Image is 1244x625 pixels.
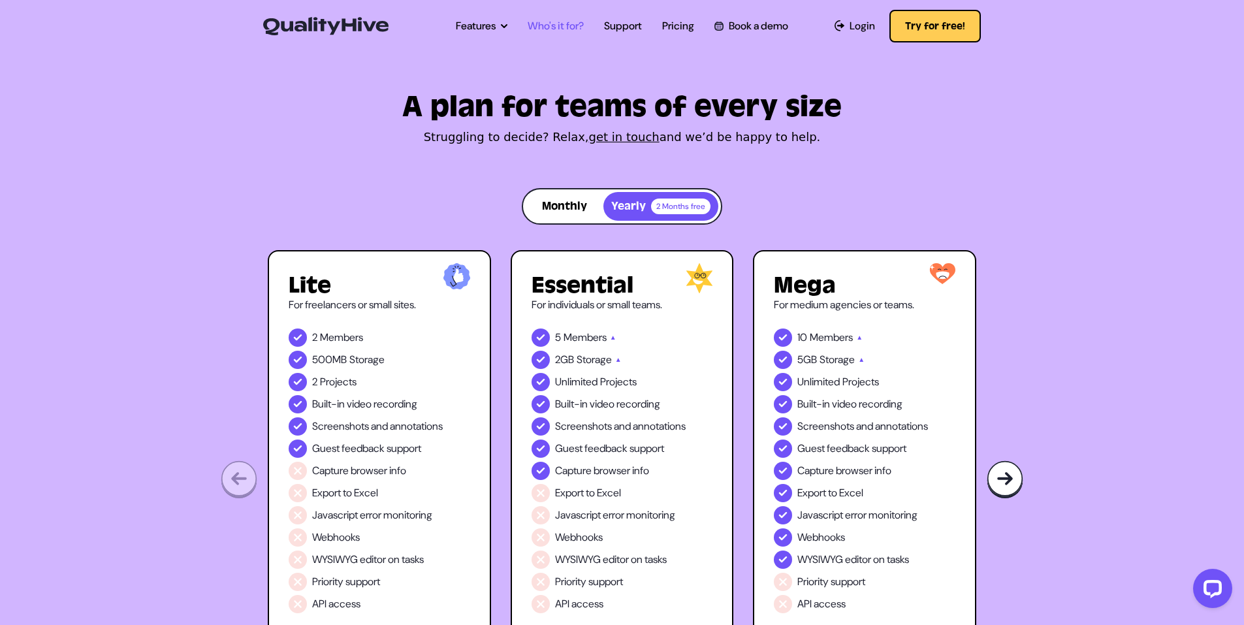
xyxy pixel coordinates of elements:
[263,17,389,35] img: QualityHive - Bug Tracking Tool
[312,419,443,434] span: Screenshots and annotations
[850,18,875,34] span: Login
[797,574,865,590] span: Priority support
[312,485,378,501] span: Export to Excel
[600,374,637,390] span: Projects
[797,530,845,545] span: Webhooks
[312,552,424,568] span: WYSIWYG editor on tasks
[456,18,507,34] a: Features
[312,463,406,479] span: Capture browser info
[835,18,876,34] a: Login
[532,297,713,313] p: For individuals or small teams.
[555,352,574,368] span: 2GB
[603,192,718,221] button: Yearly
[349,352,385,368] span: Storage
[555,396,660,412] span: Built-in video recording
[555,530,603,545] span: Webhooks
[797,374,840,390] span: Unlimited
[797,352,817,368] span: 5GB
[555,419,686,434] span: Screenshots and annotations
[797,552,909,568] span: WYSIWYG editor on tasks
[889,10,981,42] button: Try for free!
[312,396,417,412] span: Built-in video recording
[532,274,713,297] h2: Essential
[797,507,917,523] span: Javascript error monitoring
[320,330,363,345] span: Members
[555,574,623,590] span: Priority support
[555,463,649,479] span: Capture browser info
[289,297,470,313] p: For freelancers or small sites.
[797,485,863,501] span: Export to Excel
[651,199,710,214] span: 2 Months free
[987,460,1023,499] img: Bug tracking tool
[797,396,902,412] span: Built-in video recording
[528,18,584,34] a: Who's it for?
[810,330,853,345] span: Members
[774,274,955,297] h2: Mega
[610,330,616,345] span: ▲
[797,419,928,434] span: Screenshots and annotations
[662,18,694,34] a: Pricing
[312,441,421,457] span: Guest feedback support
[312,374,317,390] span: 2
[555,441,664,457] span: Guest feedback support
[714,18,788,34] a: Book a demo
[774,297,955,313] p: For medium agencies or teams.
[555,485,621,501] span: Export to Excel
[564,330,607,345] span: Members
[289,274,470,297] h2: Lite
[1183,564,1237,618] iframe: LiveChat chat widget
[268,128,976,146] p: Struggling to decide? Relax, and we’d be happy to help.
[555,596,603,612] span: API access
[312,596,360,612] span: API access
[714,22,723,30] img: Book a QualityHive Demo
[526,192,603,221] button: Monthly
[615,352,622,368] span: ▲
[312,574,380,590] span: Priority support
[555,507,675,523] span: Javascript error monitoring
[312,507,432,523] span: Javascript error monitoring
[797,330,807,345] span: 10
[555,330,561,345] span: 5
[797,596,846,612] span: API access
[268,95,976,119] h1: A plan for teams of every size
[820,352,855,368] span: Storage
[577,352,612,368] span: Storage
[797,441,906,457] span: Guest feedback support
[312,330,317,345] span: 2
[589,130,660,144] a: get in touch
[842,374,879,390] span: Projects
[856,330,863,345] span: ▲
[858,352,865,368] span: ▲
[797,463,891,479] span: Capture browser info
[312,352,347,368] span: 500MB
[555,552,667,568] span: WYSIWYG editor on tasks
[320,374,357,390] span: Projects
[555,374,598,390] span: Unlimited
[604,18,642,34] a: Support
[312,530,360,545] span: Webhooks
